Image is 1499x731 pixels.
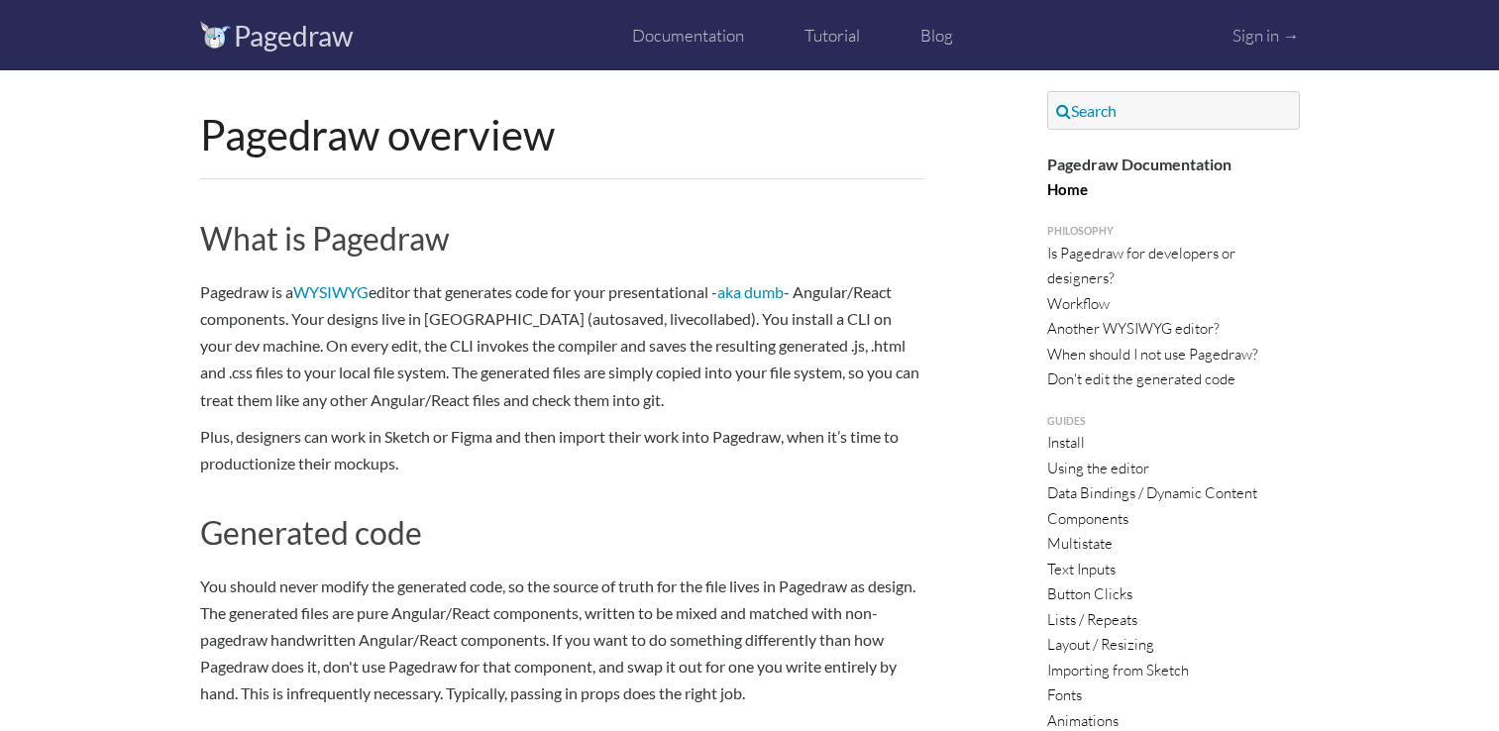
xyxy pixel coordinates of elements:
[200,112,923,179] h1: Pagedraw overview
[1047,534,1113,553] a: Multistate
[200,573,923,707] p: You should never modify the generated code, so the source of truth for the file lives in Pagedraw...
[1047,319,1220,338] a: Another WYSIWYG editor?
[200,515,923,550] h2: Generated code
[1047,345,1258,364] a: When should I not use Pagedraw?
[1047,223,1300,241] a: Philosophy
[1047,584,1132,603] a: Button Clicks
[920,25,953,46] a: Blog
[200,21,232,49] img: logo_vectors.svg
[1047,560,1116,578] a: Text Inputs
[1047,685,1082,704] a: Fonts
[1232,25,1299,46] a: Sign in →
[200,278,923,413] p: Pagedraw is a editor that generates code for your presentational - - Angular/React components. Yo...
[1047,635,1154,654] a: Layout / Resizing
[1047,459,1149,477] a: Using the editor
[1047,155,1231,173] strong: Pagedraw Documentation
[1047,369,1235,388] a: Don't edit the generated code
[1047,413,1300,431] a: Guides
[1047,433,1085,452] a: Install
[1047,610,1137,629] a: Lists / Repeats
[804,25,860,46] a: Tutorial
[632,25,744,46] a: Documentation
[717,282,784,301] a: aka dumb
[293,282,369,301] a: WYSIWYG
[1047,180,1088,198] a: Home
[1047,483,1257,502] a: Data Bindings / Dynamic Content
[200,221,923,256] h2: What is Pagedraw
[1047,661,1189,679] a: Importing from Sketch
[1047,91,1300,130] a: Search
[1047,509,1128,528] a: Components
[1047,294,1110,313] a: Workflow
[200,423,923,476] p: Plus, designers can work in Sketch or Figma and then import their work into Pagedraw, when it’s t...
[1047,711,1119,730] a: Animations
[1047,244,1235,288] a: Is Pagedraw for developers or designers?
[234,19,353,52] a: Pagedraw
